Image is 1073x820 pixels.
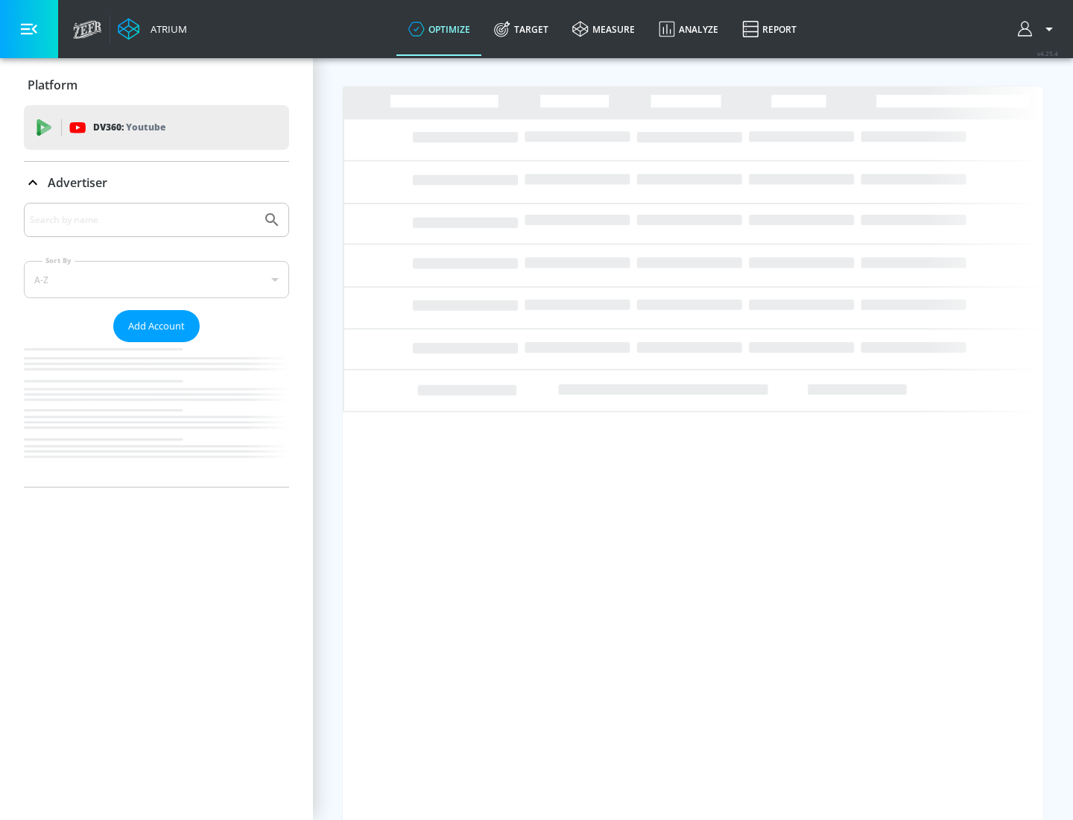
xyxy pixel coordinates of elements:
[24,162,289,204] div: Advertiser
[28,77,77,93] p: Platform
[560,2,647,56] a: measure
[118,18,187,40] a: Atrium
[24,261,289,298] div: A-Z
[145,22,187,36] div: Atrium
[396,2,482,56] a: optimize
[30,210,256,230] input: Search by name
[24,203,289,487] div: Advertiser
[730,2,808,56] a: Report
[24,64,289,106] div: Platform
[128,318,185,335] span: Add Account
[24,105,289,150] div: DV360: Youtube
[113,310,200,342] button: Add Account
[647,2,730,56] a: Analyze
[48,174,107,191] p: Advertiser
[24,342,289,487] nav: list of Advertiser
[482,2,560,56] a: Target
[42,256,75,265] label: Sort By
[126,119,165,135] p: Youtube
[1037,49,1058,57] span: v 4.25.4
[93,119,165,136] p: DV360:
